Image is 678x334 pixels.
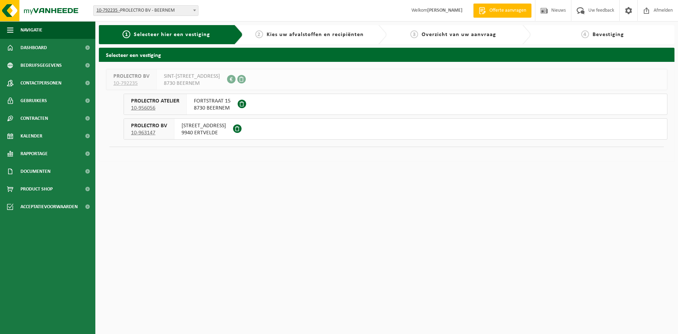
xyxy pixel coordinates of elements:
tcxspan: Call 10-792235 via 3CX [113,81,138,86]
span: Kies uw afvalstoffen en recipiënten [267,32,364,37]
span: 10-792235 - PROLECTRO BV - BEERNEM [94,6,198,16]
span: 8730 BEERNEM [164,80,220,87]
span: PROLECTRO BV [131,122,167,129]
span: Contactpersonen [20,74,61,92]
span: SINT-[STREET_ADDRESS] [164,73,220,80]
span: FORTSTRAAT 15 [194,98,231,105]
span: 9940 ERTVELDE [182,129,226,136]
span: 1 [123,30,130,38]
span: Contracten [20,110,48,127]
span: Offerte aanvragen [488,7,528,14]
h2: Selecteer een vestiging [99,48,674,61]
a: Offerte aanvragen [473,4,531,18]
span: 8730 BEERNEM [194,105,231,112]
span: Overzicht van uw aanvraag [422,32,496,37]
tcxspan: Call 10-792235 - via 3CX [96,8,120,13]
span: Documenten [20,163,50,180]
span: Navigatie [20,21,42,39]
span: PROLECTRO ATELIER [131,98,179,105]
span: Acceptatievoorwaarden [20,198,78,216]
span: Dashboard [20,39,47,57]
tcxspan: Call 10-963147 via 3CX [131,130,155,136]
span: Product Shop [20,180,53,198]
span: Selecteer hier een vestiging [134,32,210,37]
span: Bedrijfsgegevens [20,57,62,74]
span: 2 [255,30,263,38]
span: 10-792235 - PROLECTRO BV - BEERNEM [93,5,198,16]
span: Bevestiging [593,32,624,37]
button: PROLECTRO ATELIER 10-956056 FORTSTRAAT 158730 BEERNEM [124,94,667,115]
span: [STREET_ADDRESS] [182,122,226,129]
button: PROLECTRO BV 10-963147 [STREET_ADDRESS]9940 ERTVELDE [124,118,667,140]
span: 4 [581,30,589,38]
span: Rapportage [20,145,48,163]
tcxspan: Call 10-956056 via 3CX [131,105,155,111]
span: 3 [410,30,418,38]
span: PROLECTRO BV [113,73,149,80]
span: Kalender [20,127,42,145]
span: Gebruikers [20,92,47,110]
strong: [PERSON_NAME] [427,8,463,13]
